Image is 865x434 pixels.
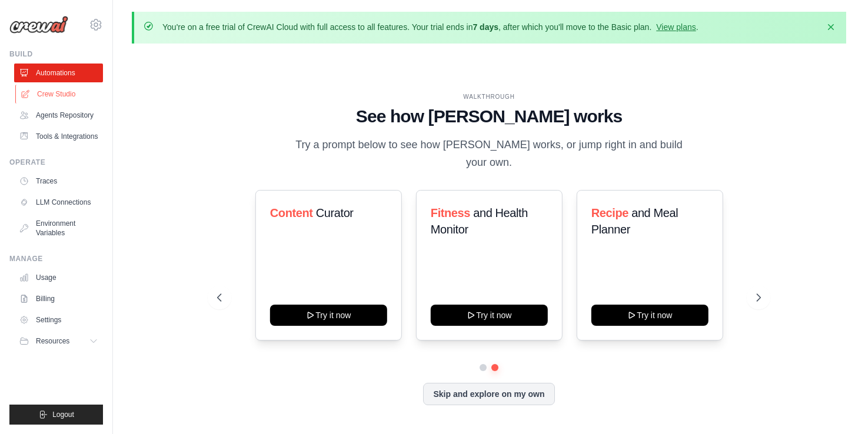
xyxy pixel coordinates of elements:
a: Environment Variables [14,214,103,242]
a: Agents Repository [14,106,103,125]
p: You're on a free trial of CrewAI Cloud with full access to all features. Your trial ends in , aft... [162,21,698,33]
div: Manage [9,254,103,263]
a: Settings [14,311,103,329]
div: Build [9,49,103,59]
button: Try it now [430,305,547,326]
span: and Meal Planner [591,206,678,236]
a: LLM Connections [14,193,103,212]
span: Recipe [591,206,628,219]
span: Content [270,206,312,219]
a: Usage [14,268,103,287]
button: Skip and explore on my own [423,383,554,405]
span: and Health Monitor [430,206,527,236]
button: Logout [9,405,103,425]
a: Traces [14,172,103,191]
a: Tools & Integrations [14,127,103,146]
p: Try a prompt below to see how [PERSON_NAME] works, or jump right in and build your own. [291,136,687,171]
button: Resources [14,332,103,350]
div: WALKTHROUGH [217,92,760,101]
span: Fitness [430,206,470,219]
span: Curator [315,206,353,219]
a: Automations [14,64,103,82]
div: Operate [9,158,103,167]
button: Try it now [591,305,708,326]
h1: See how [PERSON_NAME] works [217,106,760,127]
a: Crew Studio [15,85,104,104]
a: View plans [656,22,696,32]
span: Logout [52,410,74,419]
img: Logo [9,16,68,34]
span: Resources [36,336,69,346]
button: Try it now [270,305,387,326]
strong: 7 days [473,22,498,32]
iframe: Chat Widget [806,378,865,434]
a: Billing [14,289,103,308]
